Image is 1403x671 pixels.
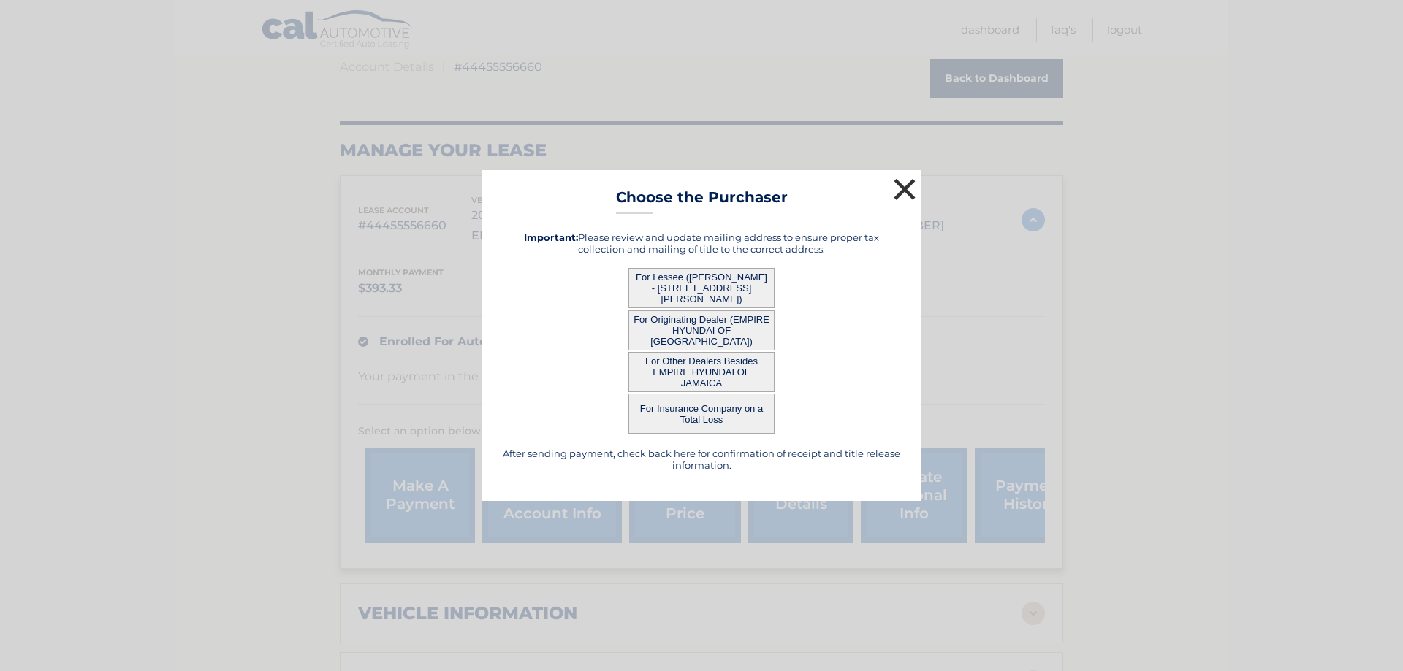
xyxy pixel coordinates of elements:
[616,188,788,214] h3: Choose the Purchaser
[628,352,775,392] button: For Other Dealers Besides EMPIRE HYUNDAI OF JAMAICA
[628,394,775,434] button: For Insurance Company on a Total Loss
[501,231,902,255] h5: Please review and update mailing address to ensure proper tax collection and mailing of title to ...
[628,310,775,350] button: For Originating Dealer (EMPIRE HYUNDAI OF [GEOGRAPHIC_DATA])
[890,175,919,204] button: ×
[501,448,902,471] h5: After sending payment, check back here for confirmation of receipt and title release information.
[524,231,578,243] strong: Important:
[628,268,775,308] button: For Lessee ([PERSON_NAME] - [STREET_ADDRESS][PERSON_NAME])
